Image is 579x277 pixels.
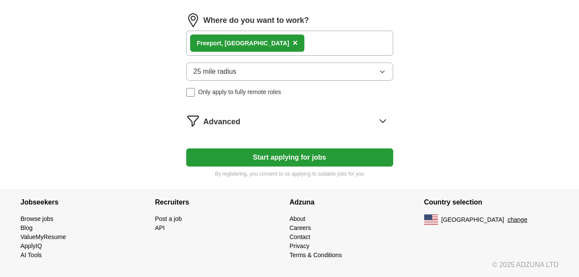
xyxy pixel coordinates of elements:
[424,190,559,214] h4: Country selection
[21,252,42,258] a: AI Tools
[293,37,298,50] button: ×
[21,224,33,231] a: Blog
[290,224,311,231] a: Careers
[203,116,241,128] span: Advanced
[186,114,200,128] img: filter
[290,233,310,240] a: Contact
[21,233,66,240] a: ValueMyResume
[194,66,237,77] span: 25 mile radius
[186,148,393,167] button: Start applying for jobs
[14,260,566,277] div: © 2025 ADZUNA LTD
[155,215,182,222] a: Post a job
[203,15,309,26] label: Where do you want to work?
[290,252,342,258] a: Terms & Conditions
[186,88,195,97] input: Only apply to fully remote roles
[290,242,310,249] a: Privacy
[507,215,527,224] button: change
[441,215,504,224] span: [GEOGRAPHIC_DATA]
[197,40,222,47] strong: Freeport
[21,242,42,249] a: ApplyIQ
[186,13,200,27] img: location.png
[186,63,393,81] button: 25 mile radius
[155,224,165,231] a: API
[293,38,298,47] span: ×
[197,39,289,48] div: , [GEOGRAPHIC_DATA]
[198,88,281,97] span: Only apply to fully remote roles
[186,170,393,178] p: By registering, you consent to us applying to suitable jobs for you
[21,215,53,222] a: Browse jobs
[424,214,438,225] img: US flag
[290,215,306,222] a: About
